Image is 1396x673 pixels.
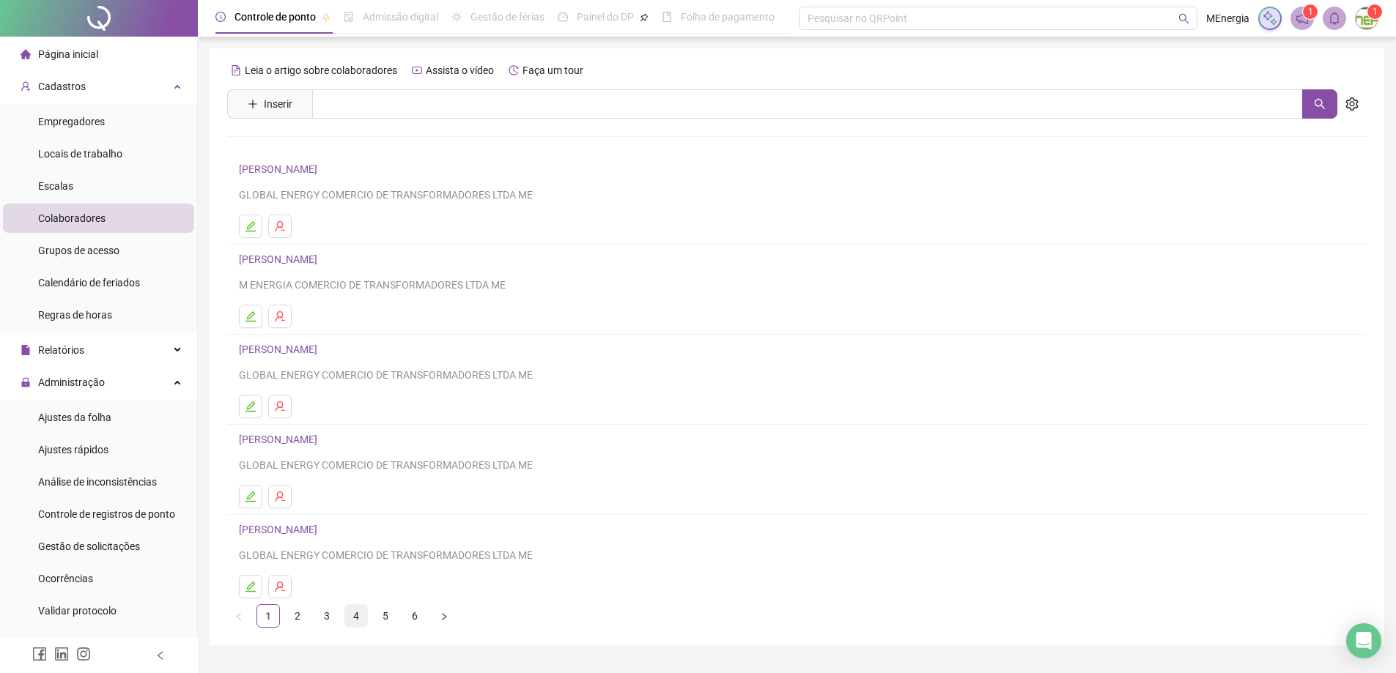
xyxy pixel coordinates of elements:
span: book [662,12,672,22]
a: 4 [345,605,367,627]
span: home [21,49,31,59]
span: search [1314,98,1326,110]
span: Gestão de solicitações [38,540,140,552]
span: Controle de ponto [234,11,316,23]
span: notification [1296,12,1309,25]
li: Próxima página [432,604,456,628]
span: facebook [32,647,47,661]
span: edit [245,491,256,502]
span: Ajustes da folha [38,412,111,423]
span: Painel do DP [577,11,634,23]
span: MEnergia [1206,10,1249,26]
a: 3 [316,605,338,627]
a: [PERSON_NAME] [239,434,322,445]
span: Inserir [264,96,292,112]
span: Relatórios [38,344,84,356]
span: Assista o vídeo [426,64,494,76]
span: Admissão digital [363,11,438,23]
span: setting [1345,97,1359,111]
span: edit [245,581,256,592]
span: Administração [38,376,105,388]
span: Cadastros [38,81,86,92]
span: Ocorrências [38,573,93,584]
span: Empregadores [38,116,105,127]
span: edit [245,311,256,322]
span: sun [451,12,462,22]
span: Leia o artigo sobre colaboradores [245,64,397,76]
span: plus [248,99,258,109]
span: history [509,65,519,75]
span: 1 [1373,7,1378,17]
span: right [440,612,448,621]
button: left [227,604,251,628]
span: Gestão de férias [470,11,544,23]
div: Open Intercom Messenger [1346,623,1381,658]
sup: 1 [1303,4,1318,19]
a: 6 [404,605,426,627]
span: Link para registro rápido [38,637,149,649]
img: 32526 [1356,7,1378,29]
span: Escalas [38,180,73,192]
a: [PERSON_NAME] [239,163,322,175]
span: file [21,345,31,355]
span: Validar protocolo [38,605,117,617]
span: Locais de trabalho [38,148,122,160]
span: Calendário de feriados [38,277,140,289]
span: left [155,650,166,661]
span: Análise de inconsistências [38,476,157,488]
a: [PERSON_NAME] [239,343,322,355]
span: youtube [412,65,422,75]
span: file-text [231,65,241,75]
span: Colaboradores [38,212,106,224]
span: left [234,612,243,621]
span: Página inicial [38,48,98,60]
span: user-delete [274,401,286,412]
span: edit [245,220,256,232]
span: Regras de horas [38,309,112,321]
a: 5 [374,605,396,627]
span: pushpin [322,13,330,22]
li: 6 [403,604,426,628]
div: GLOBAL ENERGY COMERCIO DE TRANSFORMADORES LTDA ME [239,457,1355,473]
div: M ENERGIA COMERCIO DE TRANSFORMADORES LTDA ME [239,277,1355,293]
span: instagram [76,647,91,661]
span: 1 [1308,7,1313,17]
span: Folha de pagamento [681,11,775,23]
span: Ajustes rápidos [38,444,108,456]
span: search [1178,13,1189,24]
a: 2 [287,605,309,627]
button: right [432,604,456,628]
div: GLOBAL ENERGY COMERCIO DE TRANSFORMADORES LTDA ME [239,547,1355,563]
span: linkedin [54,647,69,661]
span: user-delete [274,581,286,592]
li: 2 [286,604,309,628]
span: user-delete [274,220,286,232]
span: user-delete [274,491,286,502]
a: [PERSON_NAME] [239,524,322,535]
span: Grupos de acesso [38,245,119,256]
li: 4 [344,604,368,628]
div: GLOBAL ENERGY COMERCIO DE TRANSFORMADORES LTDA ME [239,187,1355,203]
span: lock [21,377,31,387]
span: pushpin [640,13,649,22]
a: [PERSON_NAME] [239,253,322,265]
div: GLOBAL ENERGY COMERCIO DE TRANSFORMADORES LTDA ME [239,367,1355,383]
a: 1 [257,605,279,627]
span: edit [245,401,256,412]
span: user-add [21,81,31,92]
span: bell [1328,12,1341,25]
li: Página anterior [227,604,251,628]
li: 5 [374,604,397,628]
span: clock-circle [215,12,226,22]
span: Faça um tour [522,64,583,76]
span: Controle de registros de ponto [38,508,175,520]
li: 3 [315,604,339,628]
button: Inserir [236,92,304,116]
span: user-delete [274,311,286,322]
img: sparkle-icon.fc2bf0ac1784a2077858766a79e2daf3.svg [1262,10,1278,26]
li: 1 [256,604,280,628]
sup: Atualize o seu contato no menu Meus Dados [1367,4,1382,19]
span: dashboard [558,12,568,22]
span: file-done [344,12,354,22]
